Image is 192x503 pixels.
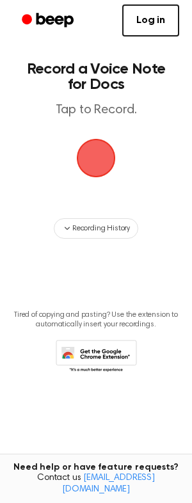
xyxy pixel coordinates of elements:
[23,61,169,92] h1: Record a Voice Note for Docs
[54,218,138,239] button: Recording History
[8,473,184,495] span: Contact us
[23,102,169,118] p: Tap to Record.
[122,4,179,36] a: Log in
[72,223,130,234] span: Recording History
[77,139,115,177] img: Beep Logo
[13,8,85,33] a: Beep
[10,310,182,330] p: Tired of copying and pasting? Use the extension to automatically insert your recordings.
[62,474,155,494] a: [EMAIL_ADDRESS][DOMAIN_NAME]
